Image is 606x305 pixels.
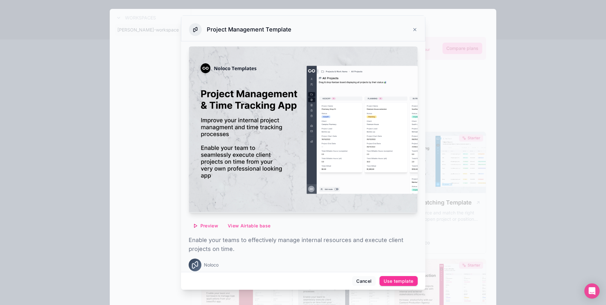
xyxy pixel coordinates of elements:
h3: Project Management Template [207,26,291,33]
button: Cancel [352,276,376,286]
button: View Airtable base [224,221,275,231]
span: Preview [200,223,218,229]
div: Use template [384,278,413,284]
button: Preview [189,221,222,231]
p: Enable your teams to effectively manage internal resources and execute client projects on time. [189,236,418,253]
img: Project Management Template [189,46,418,213]
div: Open Intercom Messenger [584,283,600,299]
span: Noloco [204,262,219,268]
button: Use template [380,276,417,286]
